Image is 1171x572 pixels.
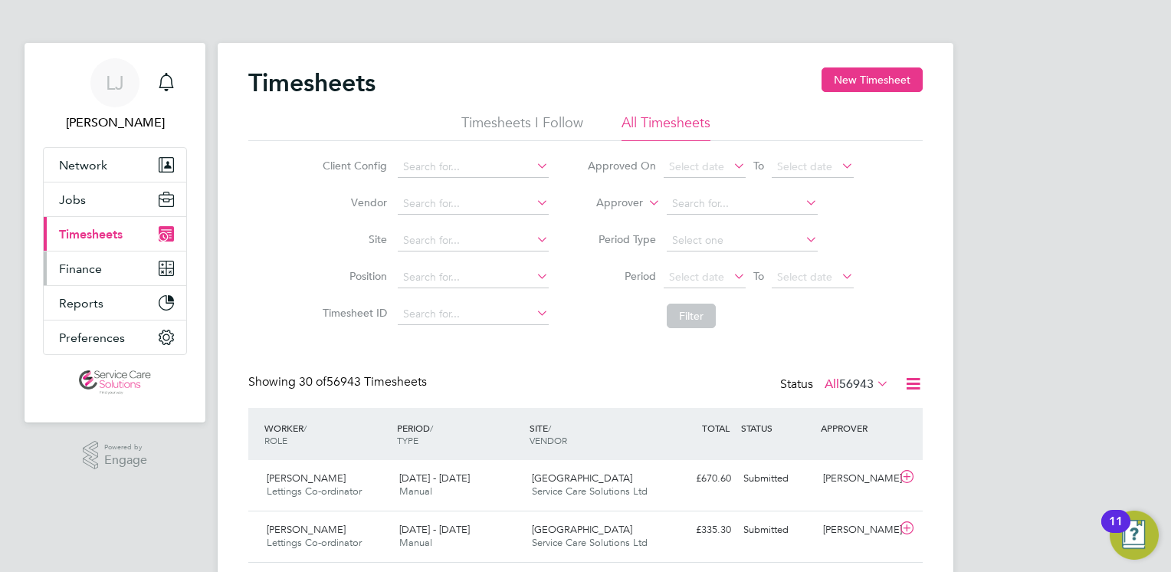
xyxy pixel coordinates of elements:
[532,536,648,549] span: Service Care Solutions Ltd
[318,306,387,320] label: Timesheet ID
[622,113,710,141] li: All Timesheets
[737,414,817,442] div: STATUS
[267,485,362,498] span: Lettings Co-ordinator
[43,58,187,132] a: LJ[PERSON_NAME]
[817,466,897,491] div: [PERSON_NAME]
[59,330,125,345] span: Preferences
[532,523,632,536] span: [GEOGRAPHIC_DATA]
[248,374,430,390] div: Showing
[59,192,86,207] span: Jobs
[398,230,549,251] input: Search for...
[44,286,186,320] button: Reports
[318,232,387,246] label: Site
[822,67,923,92] button: New Timesheet
[104,441,147,454] span: Powered by
[44,217,186,251] button: Timesheets
[399,536,432,549] span: Manual
[104,454,147,467] span: Engage
[669,159,724,173] span: Select date
[667,193,818,215] input: Search for...
[261,414,393,454] div: WORKER
[702,422,730,434] span: TOTAL
[106,73,124,93] span: LJ
[267,472,346,485] span: [PERSON_NAME]
[398,156,549,178] input: Search for...
[83,441,148,470] a: Powered byEngage
[398,267,549,288] input: Search for...
[59,261,102,276] span: Finance
[658,518,737,543] div: £335.30
[267,523,346,536] span: [PERSON_NAME]
[299,374,427,390] span: 56943 Timesheets
[44,182,186,216] button: Jobs
[587,232,656,246] label: Period Type
[264,434,287,446] span: ROLE
[399,523,470,536] span: [DATE] - [DATE]
[825,376,889,392] label: All
[532,485,648,498] span: Service Care Solutions Ltd
[669,270,724,284] span: Select date
[398,304,549,325] input: Search for...
[59,227,123,242] span: Timesheets
[737,518,817,543] div: Submitted
[318,196,387,209] label: Vendor
[574,196,643,211] label: Approver
[526,414,658,454] div: SITE
[79,370,151,395] img: servicecare-logo-retina.png
[399,472,470,485] span: [DATE] - [DATE]
[303,422,307,434] span: /
[398,193,549,215] input: Search for...
[25,43,205,422] nav: Main navigation
[548,422,551,434] span: /
[817,414,897,442] div: APPROVER
[44,148,186,182] button: Network
[461,113,583,141] li: Timesheets I Follow
[44,251,186,285] button: Finance
[43,113,187,132] span: Lucy Jolley
[44,321,186,354] button: Preferences
[780,374,892,396] div: Status
[393,414,526,454] div: PERIOD
[318,159,387,173] label: Client Config
[532,472,632,485] span: [GEOGRAPHIC_DATA]
[667,304,716,328] button: Filter
[658,466,737,491] div: £670.60
[587,269,656,283] label: Period
[777,270,832,284] span: Select date
[839,376,874,392] span: 56943
[587,159,656,173] label: Approved On
[530,434,567,446] span: VENDOR
[749,266,769,286] span: To
[397,434,418,446] span: TYPE
[430,422,433,434] span: /
[299,374,326,390] span: 30 of
[59,296,103,311] span: Reports
[777,159,832,173] span: Select date
[817,518,897,543] div: [PERSON_NAME]
[1109,521,1123,541] div: 11
[1110,511,1159,560] button: Open Resource Center, 11 new notifications
[248,67,376,98] h2: Timesheets
[267,536,362,549] span: Lettings Co-ordinator
[667,230,818,251] input: Select one
[318,269,387,283] label: Position
[737,466,817,491] div: Submitted
[749,156,769,176] span: To
[43,370,187,395] a: Go to home page
[399,485,432,498] span: Manual
[59,158,107,173] span: Network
